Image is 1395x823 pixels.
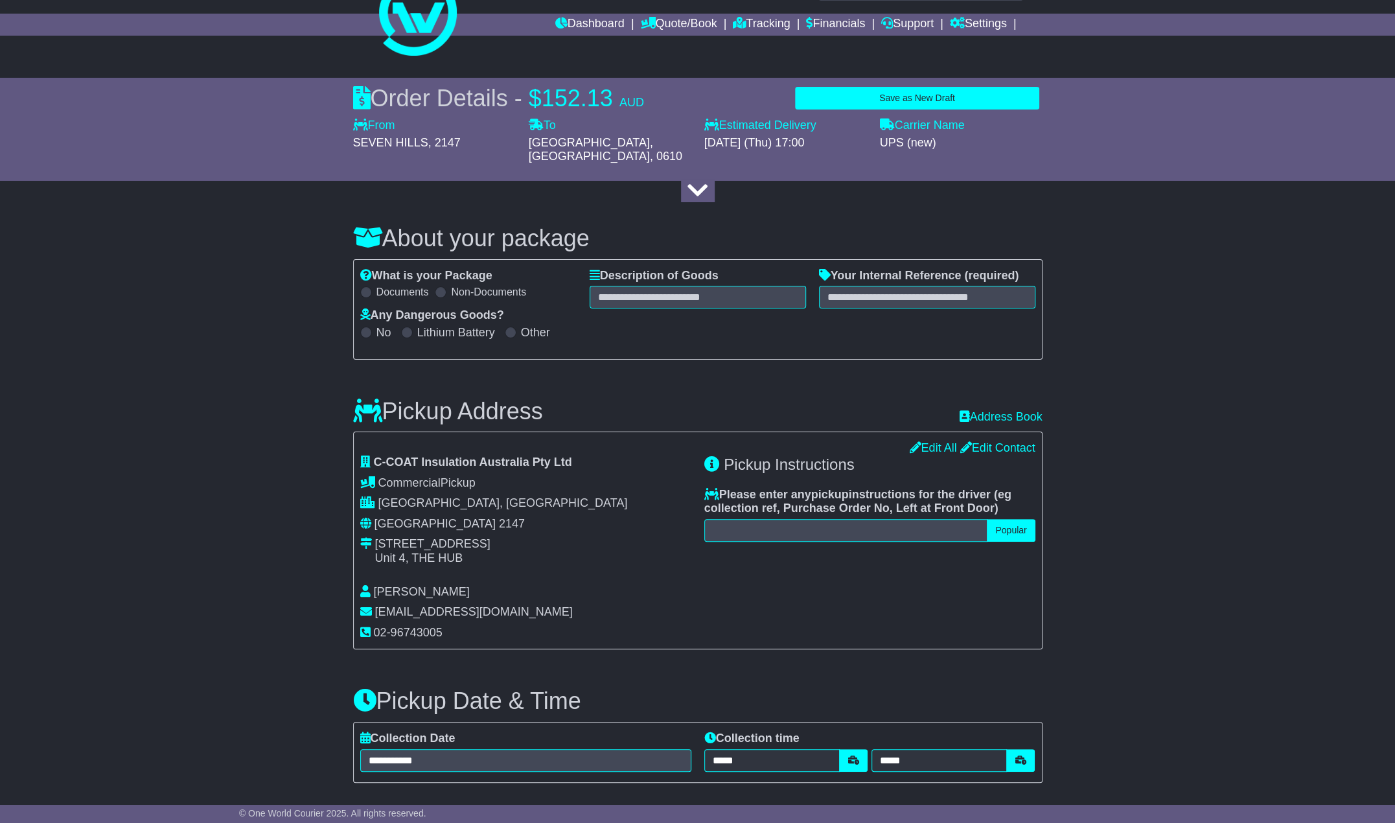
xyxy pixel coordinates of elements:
[428,136,461,149] span: , 2147
[959,410,1042,424] a: Address Book
[376,286,429,298] label: Documents
[353,226,1043,251] h3: About your package
[619,96,644,109] span: AUD
[733,14,790,36] a: Tracking
[374,585,470,598] span: [PERSON_NAME]
[704,119,867,133] label: Estimated Delivery
[960,441,1035,454] a: Edit Contact
[375,605,573,618] span: [EMAIL_ADDRESS][DOMAIN_NAME]
[529,85,542,111] span: $
[360,732,455,746] label: Collection Date
[360,269,492,283] label: What is your Package
[640,14,717,36] a: Quote/Book
[353,119,395,133] label: From
[950,14,1007,36] a: Settings
[704,136,867,150] div: [DATE] (Thu) 17:00
[555,14,625,36] a: Dashboard
[378,476,441,489] span: Commercial
[704,488,1035,516] label: Please enter any instructions for the driver ( )
[451,286,526,298] label: Non-Documents
[239,808,426,818] span: © One World Courier 2025. All rights reserved.
[704,732,800,746] label: Collection time
[590,269,719,283] label: Description of Goods
[881,14,934,36] a: Support
[529,136,653,163] span: [GEOGRAPHIC_DATA], [GEOGRAPHIC_DATA]
[360,308,504,323] label: Any Dangerous Goods?
[353,399,543,424] h3: Pickup Address
[811,488,849,501] span: pickup
[880,119,965,133] label: Carrier Name
[909,441,956,454] a: Edit All
[819,269,1019,283] label: Your Internal Reference (required)
[704,488,1011,515] span: eg collection ref, Purchase Order No, Left at Front Door
[542,85,613,111] span: 152.13
[650,150,682,163] span: , 0610
[375,551,490,566] div: Unit 4, THE HUB
[374,456,572,469] span: C-COAT Insulation Australia Pty Ltd
[529,119,556,133] label: To
[795,87,1039,110] button: Save as New Draft
[353,136,428,149] span: SEVEN HILLS
[375,537,490,551] div: [STREET_ADDRESS]
[378,496,628,509] span: [GEOGRAPHIC_DATA], [GEOGRAPHIC_DATA]
[376,326,391,340] label: No
[374,626,443,639] span: 02-96743005
[499,517,525,530] span: 2147
[724,456,854,473] span: Pickup Instructions
[353,84,644,112] div: Order Details -
[417,326,495,340] label: Lithium Battery
[360,476,691,491] div: Pickup
[880,136,1043,150] div: UPS (new)
[987,519,1035,542] button: Popular
[521,326,550,340] label: Other
[375,517,496,530] span: [GEOGRAPHIC_DATA]
[353,688,1043,714] h3: Pickup Date & Time
[806,14,865,36] a: Financials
